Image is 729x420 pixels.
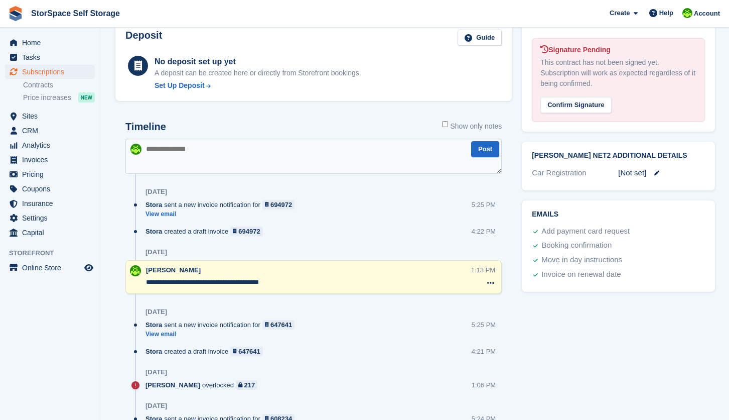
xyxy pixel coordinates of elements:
span: Coupons [22,182,82,196]
div: overlocked [145,380,262,390]
div: created a draft invoice [145,227,268,236]
img: paul catt [682,8,692,18]
div: [DATE] [145,308,167,316]
a: StorSpace Self Storage [27,5,124,22]
a: menu [5,124,95,138]
a: Set Up Deposit [155,80,361,91]
div: No deposit set up yet [155,56,361,68]
span: Price increases [23,93,71,102]
a: View email [145,210,300,219]
span: Settings [22,211,82,225]
a: menu [5,196,95,211]
div: Confirm Signature [540,97,611,114]
a: Contracts [23,80,95,90]
span: Stora [145,200,162,209]
span: Help [659,8,673,18]
span: Invoices [22,153,82,167]
a: 647641 [262,320,295,330]
button: Post [471,141,499,158]
div: Invoice on renewal date [541,269,621,281]
a: 647641 [230,347,263,356]
div: 1:06 PM [472,380,496,390]
a: menu [5,153,95,167]
div: [DATE] [145,368,167,376]
a: View email [145,330,300,339]
span: Sites [22,109,82,123]
span: Online Store [22,261,82,275]
div: Car Registration [532,167,618,179]
span: [PERSON_NAME] [146,266,201,274]
a: Price increases NEW [23,92,95,103]
span: Capital [22,226,82,240]
a: menu [5,65,95,79]
div: [DATE] [145,188,167,196]
div: 4:21 PM [472,347,496,356]
div: 694972 [270,200,292,209]
a: menu [5,36,95,50]
span: Pricing [22,167,82,181]
span: Analytics [22,138,82,152]
span: Stora [145,347,162,356]
img: paul catt [130,265,141,276]
div: NEW [78,92,95,102]
a: menu [5,211,95,225]
a: menu [5,167,95,181]
div: [DATE] [145,248,167,256]
div: Set Up Deposit [155,80,205,91]
div: 647641 [238,347,260,356]
span: Storefront [9,248,100,258]
h2: Emails [532,211,704,219]
p: A deposit can be created here or directly from Storefront bookings. [155,68,361,78]
span: CRM [22,124,82,138]
a: menu [5,226,95,240]
div: [Not set] [618,167,704,179]
h2: Deposit [125,30,162,46]
a: menu [5,261,95,275]
img: stora-icon-8386f47178a22dfd0bd8f6a31ec36ba5ce8667c1dd55bd0f319d3a0aa187defe.svg [8,6,23,21]
a: 694972 [230,227,263,236]
a: Confirm Signature [540,94,611,103]
div: 5:25 PM [472,200,496,209]
a: menu [5,138,95,152]
div: [DATE] [145,402,167,410]
span: Home [22,36,82,50]
a: menu [5,109,95,123]
div: 4:22 PM [472,227,496,236]
div: 647641 [270,320,292,330]
div: 1:13 PM [471,265,495,275]
div: This contract has not been signed yet. Subscription will work as expected regardless of it being ... [540,57,696,89]
span: Subscriptions [22,65,82,79]
div: 5:25 PM [472,320,496,330]
div: sent a new invoice notification for [145,200,300,209]
a: menu [5,182,95,196]
h2: Timeline [125,121,166,133]
span: Account [694,9,720,19]
span: [PERSON_NAME] [145,380,200,390]
a: 217 [236,380,257,390]
span: Stora [145,227,162,236]
div: 217 [244,380,255,390]
div: created a draft invoice [145,347,268,356]
a: Guide [458,30,502,46]
span: Tasks [22,50,82,64]
div: Add payment card request [541,226,630,238]
h2: [PERSON_NAME] Net2 Additional Details [532,152,704,160]
span: Insurance [22,196,82,211]
div: sent a new invoice notification for [145,320,300,330]
a: Preview store [83,262,95,274]
div: Signature Pending [540,45,696,55]
label: Show only notes [442,121,502,132]
span: Create [610,8,630,18]
div: Booking confirmation [541,240,612,252]
input: Show only notes [442,121,448,127]
div: 694972 [238,227,260,236]
a: menu [5,50,95,64]
img: paul catt [130,144,141,155]
span: Stora [145,320,162,330]
a: 694972 [262,200,295,209]
div: Move in day instructions [541,254,622,266]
